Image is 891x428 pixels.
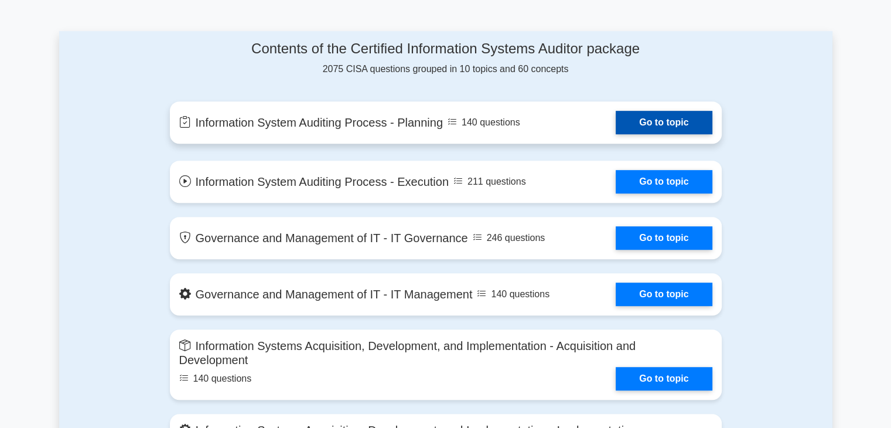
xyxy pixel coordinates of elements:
a: Go to topic [616,111,712,134]
a: Go to topic [616,367,712,390]
a: Go to topic [616,170,712,193]
div: 2075 CISA questions grouped in 10 topics and 60 concepts [170,40,722,76]
a: Go to topic [616,226,712,250]
h4: Contents of the Certified Information Systems Auditor package [170,40,722,57]
a: Go to topic [616,283,712,306]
